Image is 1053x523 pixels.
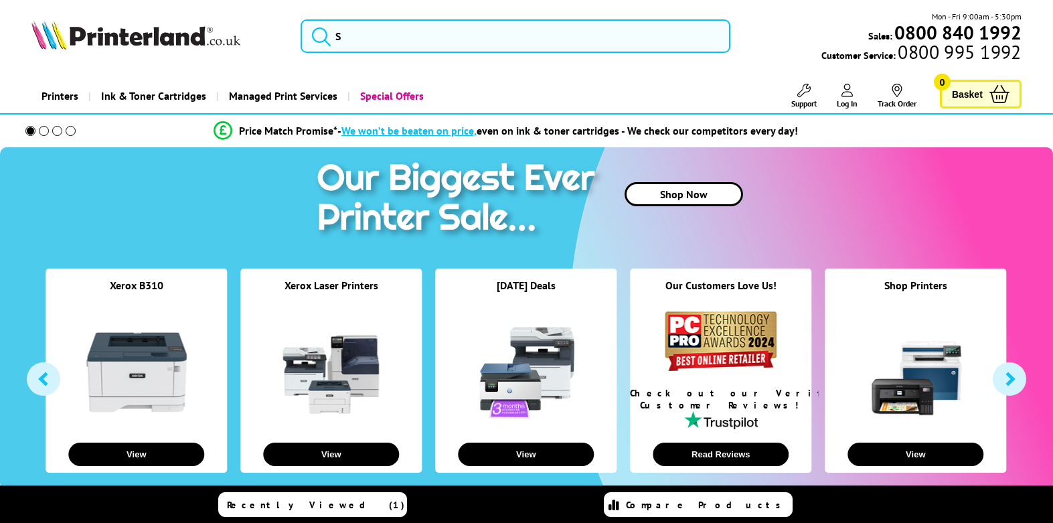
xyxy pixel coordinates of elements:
span: Compare Products [626,499,788,511]
a: Ink & Toner Cartridges [88,79,216,113]
a: Special Offers [347,79,434,113]
input: S [301,19,730,53]
span: 0 [934,74,951,90]
span: Price Match Promise* [239,124,337,137]
div: - even on ink & toner cartridges - We check our competitors every day! [337,124,798,137]
a: Xerox B310 [110,279,163,292]
a: Support [791,84,817,108]
button: View [263,443,399,466]
div: Our Customers Love Us! [630,279,811,309]
span: Mon - Fri 9:00am - 5:30pm [932,10,1022,23]
span: Customer Service: [821,46,1021,62]
button: Read Reviews [653,443,789,466]
a: Printerland Logo [31,20,284,52]
a: Recently Viewed (1) [218,492,407,517]
div: Shop Printers [825,279,1006,309]
a: Shop Now [625,182,743,206]
a: Track Order [878,84,916,108]
a: Compare Products [604,492,793,517]
button: View [847,443,983,466]
span: Support [791,98,817,108]
span: Log In [837,98,858,108]
a: Basket 0 [940,80,1022,108]
span: Ink & Toner Cartridges [101,79,206,113]
img: printer sale [310,147,609,252]
a: Printers [31,79,88,113]
a: 0800 840 1992 [892,26,1022,39]
div: Check out our Verified Customer Reviews! [630,387,811,411]
li: modal_Promise [7,119,1005,143]
button: View [458,443,594,466]
a: Log In [837,84,858,108]
img: Printerland Logo [31,20,240,50]
a: Xerox Laser Printers [285,279,378,292]
span: Basket [952,85,983,103]
b: 0800 840 1992 [894,20,1022,45]
a: Managed Print Services [216,79,347,113]
span: 0800 995 1992 [896,46,1021,58]
span: Sales: [868,29,892,42]
span: Recently Viewed (1) [227,499,405,511]
span: We won’t be beaten on price, [341,124,477,137]
button: View [68,443,204,466]
div: [DATE] Deals [435,279,617,309]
